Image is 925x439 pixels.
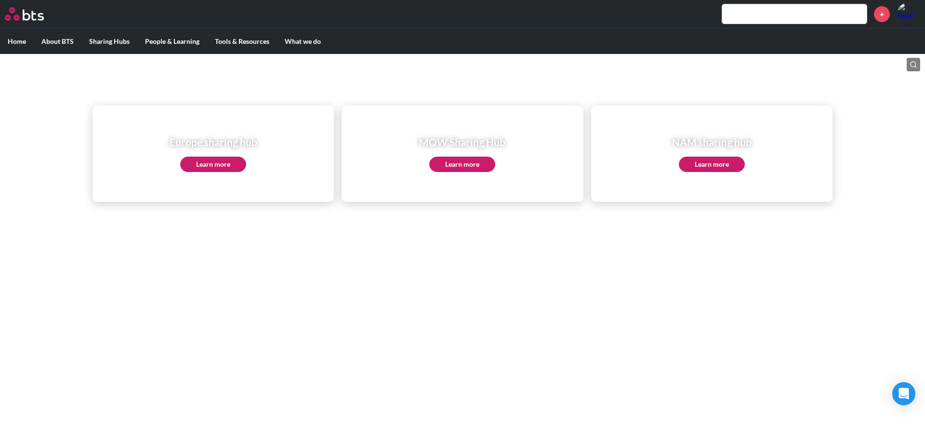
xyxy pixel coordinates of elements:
a: Profile [897,2,920,26]
h1: NAM sharing hub [672,135,752,149]
img: BTS Logo [5,7,44,21]
label: About BTS [34,29,81,54]
h1: Europe sharing hub [170,135,257,149]
img: Ryan Stiles [897,2,920,26]
a: Learn more [679,157,745,172]
a: Learn more [180,157,246,172]
h1: MOW Sharing Hub [419,135,505,149]
a: Learn more [429,157,495,172]
label: Tools & Resources [207,29,277,54]
label: What we do [277,29,329,54]
label: People & Learning [137,29,207,54]
div: Open Intercom Messenger [892,382,915,405]
label: Sharing Hubs [81,29,137,54]
a: + [874,6,890,22]
a: Go home [5,7,62,21]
